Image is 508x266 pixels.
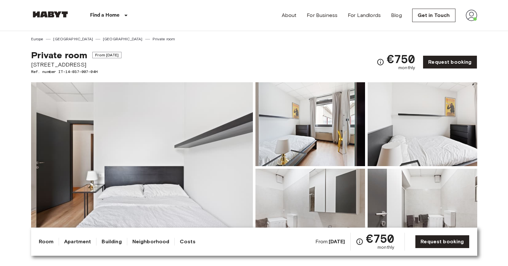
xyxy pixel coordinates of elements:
[132,238,170,246] a: Neighborhood
[466,10,477,21] img: avatar
[329,238,345,245] b: [DATE]
[255,169,365,253] img: Picture of unit IT-14-037-007-04H
[103,36,143,42] a: [GEOGRAPHIC_DATA]
[387,53,415,65] span: €750
[377,58,384,66] svg: Check cost overview for full price breakdown. Please note that discounts apply to new joiners onl...
[398,65,415,71] span: monthly
[92,52,121,58] span: From [DATE]
[307,12,337,19] a: For Business
[64,238,91,246] a: Apartment
[31,50,87,60] span: Private room
[180,238,196,246] a: Costs
[31,69,121,75] span: Ref. number IT-14-037-007-04H
[315,238,345,245] span: From:
[391,12,402,19] a: Blog
[31,60,121,69] span: [STREET_ADDRESS]
[368,82,477,166] img: Picture of unit IT-14-037-007-04H
[39,238,54,246] a: Room
[366,233,395,244] span: €750
[31,82,253,253] img: Marketing picture of unit IT-14-037-007-04H
[415,235,469,248] a: Request booking
[255,82,365,166] img: Picture of unit IT-14-037-007-04H
[412,9,455,22] a: Get in Touch
[378,244,394,251] span: monthly
[368,169,477,253] img: Picture of unit IT-14-037-007-04H
[423,55,477,69] a: Request booking
[153,36,175,42] a: Private room
[31,11,70,18] img: Habyt
[102,238,121,246] a: Building
[53,36,93,42] a: [GEOGRAPHIC_DATA]
[282,12,297,19] a: About
[90,12,120,19] p: Find a Home
[31,36,44,42] a: Europe
[348,12,381,19] a: For Landlords
[356,238,363,246] svg: Check cost overview for full price breakdown. Please note that discounts apply to new joiners onl...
